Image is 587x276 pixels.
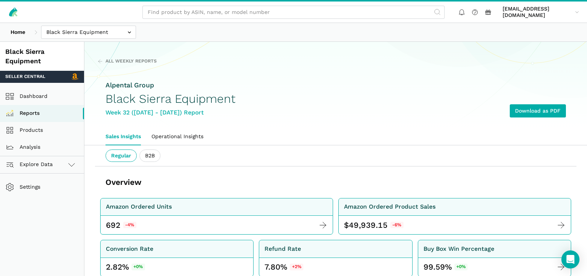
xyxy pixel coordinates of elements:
[100,198,333,235] a: Amazon Ordered Units 692 -4%
[344,202,436,212] div: Amazon Ordered Product Sales
[105,58,157,65] span: All Weekly Reports
[5,26,31,39] a: Home
[454,264,468,270] span: +0%
[503,6,572,19] span: [EMAIL_ADDRESS][DOMAIN_NAME]
[349,220,388,230] span: 49,939.15
[5,47,79,66] div: Black Sierra Equipment
[105,92,235,105] h1: Black Sierra Equipment
[105,81,235,90] div: Alpental Group
[290,264,303,270] span: +2%
[5,73,45,80] span: Seller Central
[142,6,445,19] input: Find product by ASIN, name, or model number
[344,220,349,230] span: $
[146,128,209,145] a: Operational Insights
[105,149,137,162] ui-tab: Regular
[106,220,121,230] div: 692
[106,202,172,212] div: Amazon Ordered Units
[510,104,566,117] a: Download as PDF
[423,262,468,272] div: 99.59%
[41,26,136,39] input: Black Sierra Equipment
[98,58,157,65] a: All Weekly Reports
[105,108,235,117] div: Week 32 ([DATE] - [DATE]) Report
[105,177,141,188] h3: Overview
[123,222,136,229] span: -4%
[8,160,53,169] span: Explore Data
[561,250,579,268] div: Open Intercom Messenger
[390,222,404,229] span: -6%
[139,149,161,162] ui-tab: B2B
[264,262,303,272] div: 7.80%
[106,262,145,272] div: 2.82%
[100,128,146,145] a: Sales Insights
[264,244,301,254] div: Refund Rate
[131,264,145,270] span: +0%
[500,4,582,20] a: [EMAIL_ADDRESS][DOMAIN_NAME]
[106,244,153,254] div: Conversion Rate
[338,198,571,235] a: Amazon Ordered Product Sales $ 49,939.15 -6%
[423,244,494,254] div: Buy Box Win Percentage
